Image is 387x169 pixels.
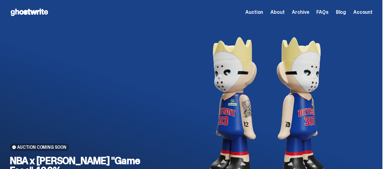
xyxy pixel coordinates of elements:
a: Account [353,10,373,15]
span: Auction Coming Soon [17,145,66,150]
a: Archive [292,10,309,15]
a: Auction [245,10,263,15]
a: About [270,10,285,15]
a: Blog [336,10,346,15]
a: FAQs [316,10,328,15]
